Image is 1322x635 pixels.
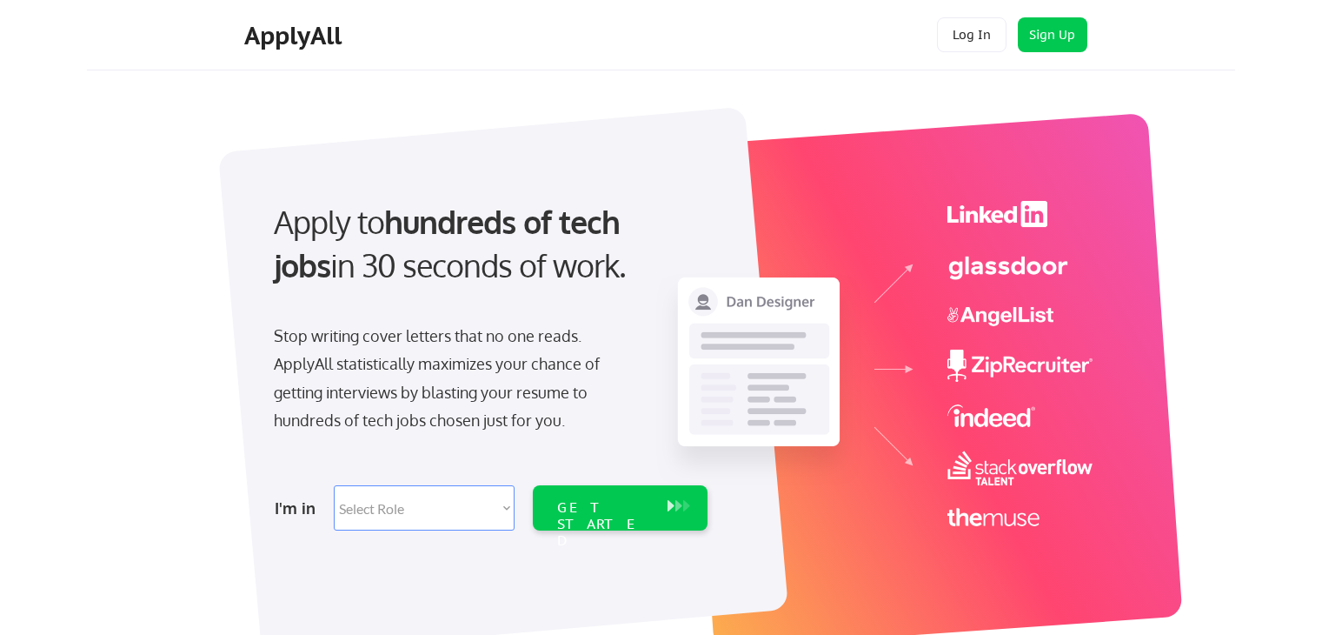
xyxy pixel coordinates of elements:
[937,17,1006,52] button: Log In
[274,322,631,435] div: Stop writing cover letters that no one reads. ApplyAll statistically maximizes your chance of get...
[275,494,323,522] div: I'm in
[274,200,701,288] div: Apply to in 30 seconds of work.
[557,499,650,550] div: GET STARTED
[1018,17,1087,52] button: Sign Up
[244,21,347,50] div: ApplyAll
[274,202,628,284] strong: hundreds of tech jobs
